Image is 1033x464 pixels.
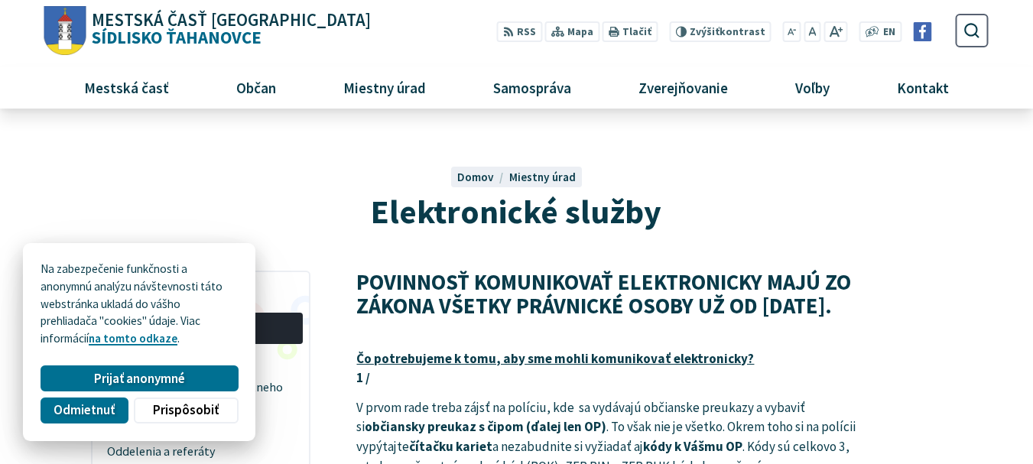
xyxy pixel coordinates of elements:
[41,397,128,423] button: Odmietnuť
[134,397,238,423] button: Prispôsobiť
[56,67,197,108] a: Mestská časť
[632,67,733,108] span: Zverejňovanie
[457,170,509,184] a: Domov
[869,67,977,108] a: Kontakt
[883,24,895,41] span: EN
[41,365,238,391] button: Prijať anonymné
[315,67,453,108] a: Miestny úrad
[611,67,756,108] a: Zverejňovanie
[457,170,494,184] span: Domov
[545,21,599,42] a: Mapa
[356,268,851,320] strong: POVINNOSŤ KOMUNIKOVAŤ ELEKTRONICKY MAJÚ ZO ZÁKONA VŠETKY PRÁVNICKÉ OSOBY UŽ OD [DATE].
[790,67,836,108] span: Voľby
[365,418,606,435] strong: občiansky preukaz s čipom (ďalej len OP)
[643,438,742,455] strong: kódy k Vášmu OP
[78,67,174,108] span: Mestská časť
[509,170,576,184] a: Miestny úrad
[89,331,177,346] a: na tomto odkaze
[54,402,115,418] span: Odmietnuť
[804,21,820,42] button: Nastaviť pôvodnú veľkosť písma
[768,67,858,108] a: Voľby
[517,24,536,41] span: RSS
[107,439,294,464] span: Oddelenia a referáty
[783,21,801,42] button: Zmenšiť veľkosť písma
[487,67,577,108] span: Samospráva
[567,24,593,41] span: Mapa
[41,261,238,348] p: Na zabezpečenie funkčnosti a anonymnú analýzu návštevnosti táto webstránka ukladá do vášho prehli...
[823,21,847,42] button: Zväčšiť veľkosť písma
[879,24,900,41] a: EN
[622,26,651,38] span: Tlačiť
[497,21,542,42] a: RSS
[690,25,720,38] span: Zvýšiť
[356,350,754,367] u: Čo potrebujeme k tomu, aby sme mohli komunikovať elektronicky?
[44,6,86,56] img: Prejsť na domovskú stránku
[98,439,303,464] a: Oddelenia a referáty
[92,11,371,29] span: Mestská časť [GEOGRAPHIC_DATA]
[913,22,932,41] img: Prejsť na Facebook stránku
[356,369,370,386] strong: 1 /
[153,402,219,418] span: Prispôsobiť
[409,438,492,455] strong: čítačku kariet
[230,67,281,108] span: Občan
[371,190,661,232] span: Elektronické služby
[690,26,765,38] span: kontrast
[466,67,599,108] a: Samospráva
[892,67,955,108] span: Kontakt
[603,21,658,42] button: Tlačiť
[86,11,372,47] span: Sídlisko Ťahanovce
[44,6,371,56] a: Logo Sídlisko Ťahanovce, prejsť na domovskú stránku.
[208,67,304,108] a: Občan
[669,21,771,42] button: Zvýšiťkontrast
[337,67,431,108] span: Miestny úrad
[94,371,185,387] span: Prijať anonymné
